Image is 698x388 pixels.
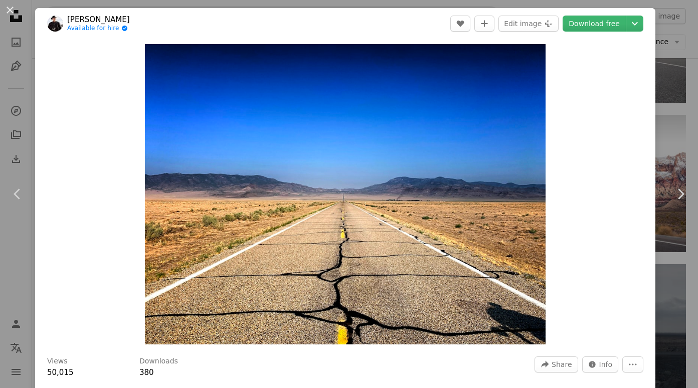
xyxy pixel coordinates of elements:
span: Info [599,357,613,372]
a: Available for hire [67,25,130,33]
button: Stats about this image [582,356,619,372]
button: Choose download size [626,16,643,32]
h3: Views [47,356,68,366]
a: Download free [563,16,626,32]
button: Edit image [498,16,559,32]
a: [PERSON_NAME] [67,15,130,25]
span: Share [552,357,572,372]
span: 380 [139,368,154,377]
button: Share this image [535,356,578,372]
img: Go to Donald Giannatti's profile [47,16,63,32]
h3: Downloads [139,356,178,366]
span: 50,015 [47,368,74,377]
button: More Actions [622,356,643,372]
button: Like [450,16,470,32]
img: gray concrete road between green grass field under blue sky during daytime [145,44,546,344]
button: Add to Collection [474,16,494,32]
button: Zoom in on this image [145,44,546,344]
a: Next [663,146,698,242]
